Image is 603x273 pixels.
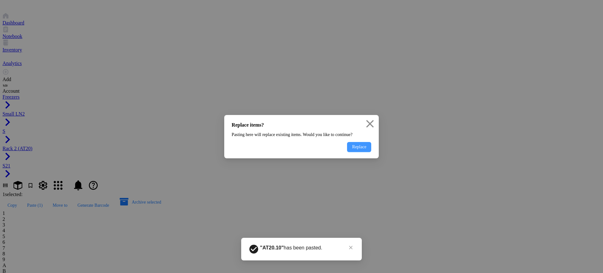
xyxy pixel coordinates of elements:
[352,145,366,150] span: Replace
[260,245,284,250] b: "AT20.10"
[260,245,322,250] span: has been pasted.
[349,245,353,250] span: close
[232,121,372,129] div: Replace items?
[347,244,354,251] a: Close
[232,131,372,138] div: Pasting here will replace existing items. Would you like to continue?
[365,119,375,129] button: Close
[347,142,371,152] button: Replace
[365,119,375,132] span: Close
